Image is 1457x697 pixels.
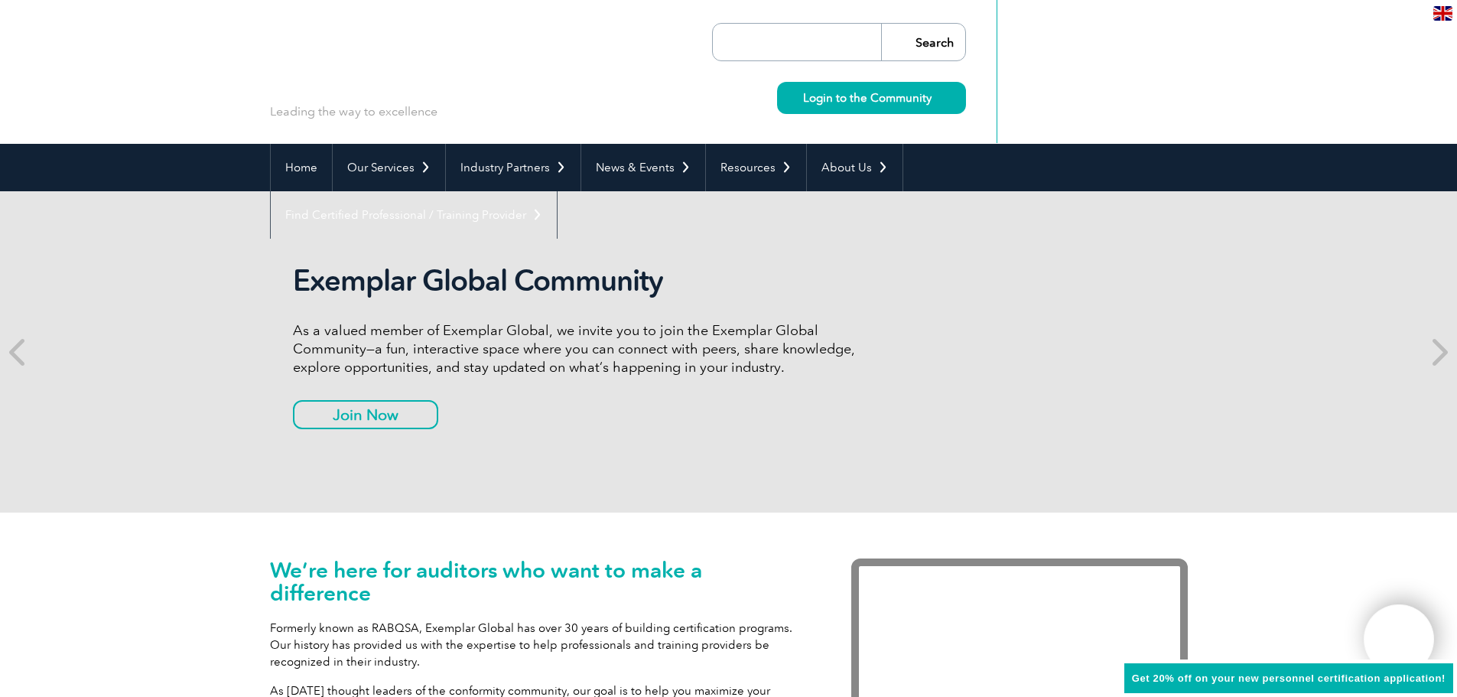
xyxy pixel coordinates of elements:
[1132,673,1446,684] span: Get 20% off on your new personnel certification application!
[271,144,332,191] a: Home
[270,103,437,120] p: Leading the way to excellence
[706,144,806,191] a: Resources
[270,620,805,670] p: Formerly known as RABQSA, Exemplar Global has over 30 years of building certification programs. O...
[333,144,445,191] a: Our Services
[932,93,940,102] img: svg+xml;nitro-empty-id=MzcwOjIyMw==-1;base64,PHN2ZyB2aWV3Qm94PSIwIDAgMTEgMTEiIHdpZHRoPSIxMSIgaGVp...
[293,263,867,298] h2: Exemplar Global Community
[881,24,965,60] input: Search
[446,144,581,191] a: Industry Partners
[777,82,966,114] a: Login to the Community
[1380,620,1418,659] img: svg+xml;nitro-empty-id=MTgxNToxMTY=-1;base64,PHN2ZyB2aWV3Qm94PSIwIDAgNDAwIDQwMCIgd2lkdGg9IjQwMCIg...
[293,321,867,376] p: As a valued member of Exemplar Global, we invite you to join the Exemplar Global Community—a fun,...
[1433,6,1452,21] img: en
[271,191,557,239] a: Find Certified Professional / Training Provider
[807,144,902,191] a: About Us
[581,144,705,191] a: News & Events
[270,559,805,604] h1: We’re here for auditors who want to make a difference
[293,400,438,429] a: Join Now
